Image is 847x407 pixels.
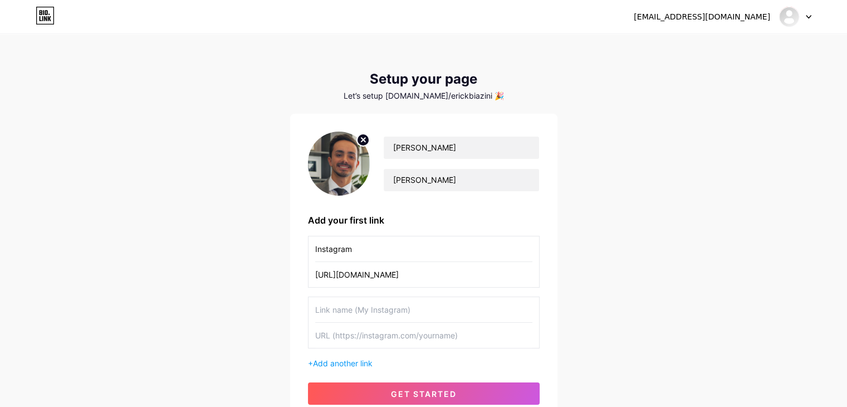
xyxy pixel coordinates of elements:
input: Your name [384,137,538,159]
img: erickbiazini [779,6,800,27]
input: bio [384,169,538,191]
div: Let’s setup [DOMAIN_NAME]/erickbiazini 🎉 [290,91,557,100]
button: get started [308,382,540,405]
div: + [308,357,540,369]
div: Setup your page [290,71,557,87]
input: URL (https://instagram.com/yourname) [315,262,532,287]
div: Add your first link [308,214,540,227]
span: Add another link [313,358,373,368]
input: Link name (My Instagram) [315,297,532,322]
img: profile pic [308,132,370,196]
input: URL (https://instagram.com/yourname) [315,323,532,348]
span: get started [391,389,457,399]
input: Link name (My Instagram) [315,236,532,261]
div: [EMAIL_ADDRESS][DOMAIN_NAME] [634,11,770,23]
